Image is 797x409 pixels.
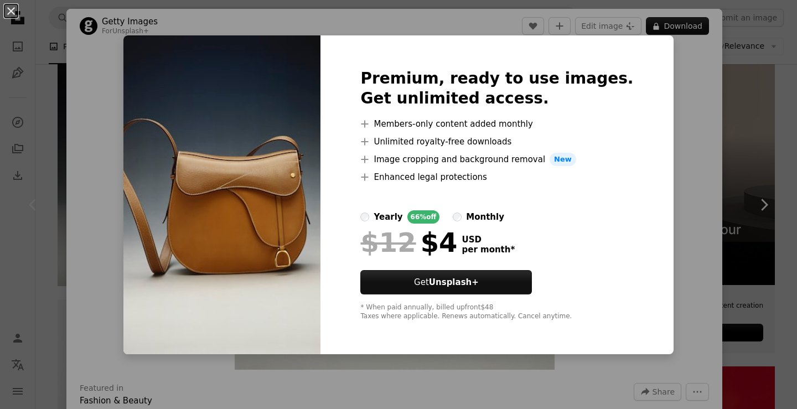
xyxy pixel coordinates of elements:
li: Enhanced legal protections [360,170,633,184]
span: per month * [462,245,515,255]
input: yearly66%off [360,213,369,221]
div: * When paid annually, billed upfront $48 Taxes where applicable. Renews automatically. Cancel any... [360,303,633,321]
button: GetUnsplash+ [360,270,532,294]
div: monthly [466,210,504,224]
div: 66% off [407,210,440,224]
div: $4 [360,228,457,257]
span: New [550,153,576,166]
input: monthly [453,213,462,221]
li: Members-only content added monthly [360,117,633,131]
div: yearly [374,210,402,224]
li: Image cropping and background removal [360,153,633,166]
img: premium_photo-1664392147011-2a720f214e01 [123,35,320,354]
li: Unlimited royalty-free downloads [360,135,633,148]
span: USD [462,235,515,245]
strong: Unsplash+ [429,277,479,287]
h2: Premium, ready to use images. Get unlimited access. [360,69,633,108]
span: $12 [360,228,416,257]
